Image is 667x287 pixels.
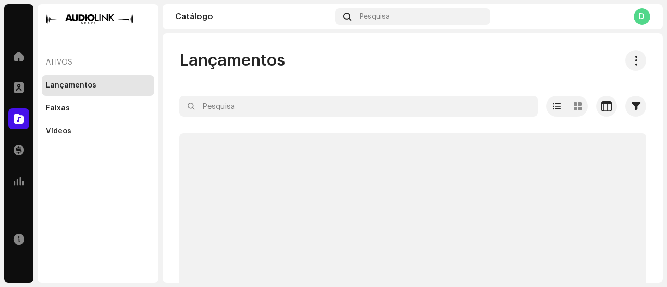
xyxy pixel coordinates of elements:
[42,75,154,96] re-m-nav-item: Lançamentos
[42,98,154,119] re-m-nav-item: Faixas
[42,50,154,75] re-a-nav-header: Ativos
[179,96,538,117] input: Pesquisa
[46,81,96,90] div: Lançamentos
[360,13,390,21] span: Pesquisa
[46,104,70,113] div: Faixas
[634,8,650,25] div: D
[42,121,154,142] re-m-nav-item: Vídeos
[179,50,285,71] span: Lançamentos
[46,127,71,135] div: Vídeos
[175,13,331,21] div: Catálogo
